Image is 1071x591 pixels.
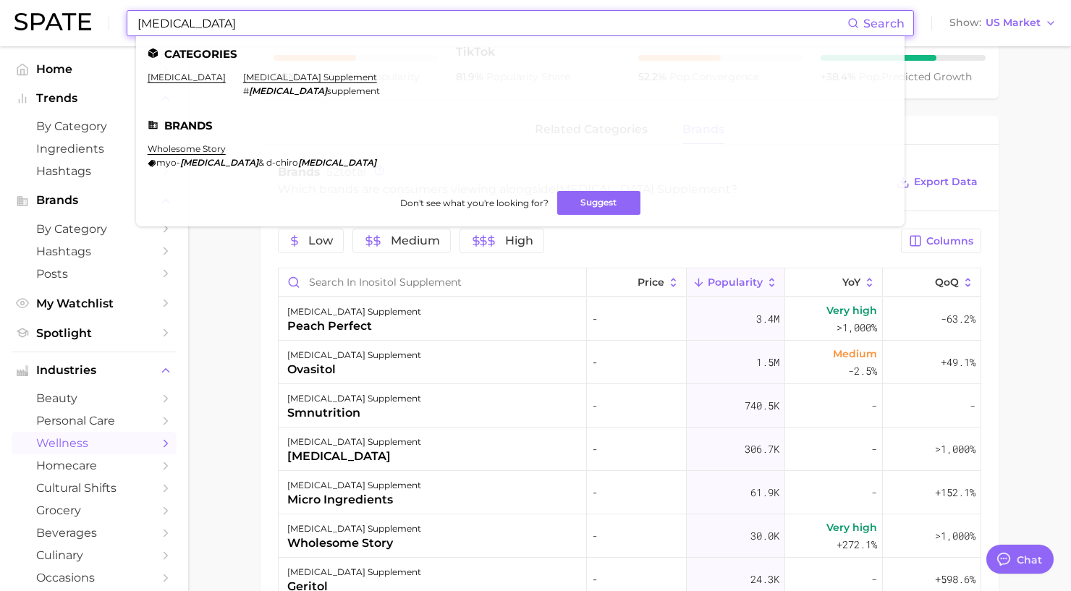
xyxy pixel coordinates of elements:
[12,88,177,109] button: Trends
[279,341,981,384] button: [MEDICAL_DATA] supplementovasitol-1.5mMedium-2.5%+49.1%
[136,11,847,35] input: Search here for a brand, industry, or ingredient
[36,548,152,562] span: culinary
[287,433,421,451] div: [MEDICAL_DATA] supplement
[785,268,883,297] button: YoY
[148,143,226,154] a: wholesome story
[826,519,877,536] span: Very high
[243,85,249,96] span: #
[837,320,877,334] span: >1,000%
[36,194,152,207] span: Brands
[12,432,177,454] a: wellness
[287,535,421,552] div: wholesome story
[287,564,421,581] div: [MEDICAL_DATA] supplement
[946,14,1060,33] button: ShowUS Market
[941,354,975,371] span: +49.1%
[745,397,779,414] span: 740.5k
[871,441,877,458] span: -
[756,310,779,328] span: 3.4m
[36,436,152,450] span: wellness
[826,302,877,319] span: Very high
[901,229,981,253] button: Columns
[148,119,893,132] li: Brands
[36,391,152,405] span: beauty
[593,484,680,501] span: -
[327,85,380,96] span: supplement
[587,268,687,297] button: Price
[871,397,877,414] span: -
[287,303,421,320] div: [MEDICAL_DATA] supplement
[156,157,180,168] span: myo-
[12,115,177,137] a: by Category
[391,235,440,247] span: Medium
[837,536,877,553] span: +272.1%
[557,191,640,215] button: Suggest
[279,268,586,296] input: Search in inositol supplement
[593,571,680,588] span: -
[36,364,152,377] span: Industries
[36,245,152,258] span: Hashtags
[914,176,978,188] span: Export Data
[14,13,91,30] img: SPATE
[287,346,421,364] div: [MEDICAL_DATA] supplement
[279,514,981,558] button: [MEDICAL_DATA] supplementwholesome story-30.0kVery high+272.1%>1,000%
[36,571,152,584] span: occasions
[249,85,327,96] em: [MEDICAL_DATA]
[36,267,152,281] span: Posts
[12,522,177,544] a: beverages
[36,92,152,105] span: Trends
[287,520,421,537] div: [MEDICAL_DATA] supplement
[279,384,981,428] button: [MEDICAL_DATA] supplementsmnutrition-740.5k--
[12,477,177,499] a: cultural shifts
[750,571,779,588] span: 24.3k
[148,72,226,82] a: [MEDICAL_DATA]
[36,62,152,76] span: Home
[243,72,377,82] a: [MEDICAL_DATA] supplement
[12,322,177,344] a: Spotlight
[258,157,298,168] span: & d-chiro
[287,477,421,494] div: [MEDICAL_DATA] supplement
[36,526,152,540] span: beverages
[180,157,258,168] em: [MEDICAL_DATA]
[12,499,177,522] a: grocery
[893,172,981,192] button: Export Data
[12,137,177,160] a: Ingredients
[745,441,779,458] span: 306.7k
[842,276,860,288] span: YoY
[308,235,333,247] span: Low
[36,119,152,133] span: by Category
[279,297,981,341] button: [MEDICAL_DATA] supplementpeach perfect-3.4mVery high>1,000%-63.2%
[148,48,893,60] li: Categories
[287,390,421,407] div: [MEDICAL_DATA] supplement
[863,17,905,30] span: Search
[871,484,877,501] span: -
[687,268,785,297] button: Popularity
[287,448,421,465] div: [MEDICAL_DATA]
[970,397,975,414] span: -
[287,491,421,509] div: micro ingredients
[833,345,877,362] span: Medium
[750,484,779,501] span: 61.9k
[36,164,152,178] span: Hashtags
[36,459,152,472] span: homecare
[505,235,533,247] span: High
[12,58,177,80] a: Home
[279,428,981,471] button: [MEDICAL_DATA] supplement[MEDICAL_DATA]-306.7k->1,000%
[935,571,975,588] span: +598.6%
[12,263,177,285] a: Posts
[593,354,680,371] span: -
[400,197,549,208] span: Don't see what you're looking for?
[593,527,680,545] span: -
[638,276,664,288] span: Price
[12,387,177,409] a: beauty
[298,157,376,168] em: [MEDICAL_DATA]
[593,397,680,414] span: -
[36,503,152,517] span: grocery
[12,292,177,315] a: My Watchlist
[593,441,680,458] span: -
[36,414,152,428] span: personal care
[935,484,975,501] span: +152.1%
[12,566,177,589] a: occasions
[926,235,973,247] span: Columns
[287,318,421,335] div: peach perfect
[593,310,680,328] span: -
